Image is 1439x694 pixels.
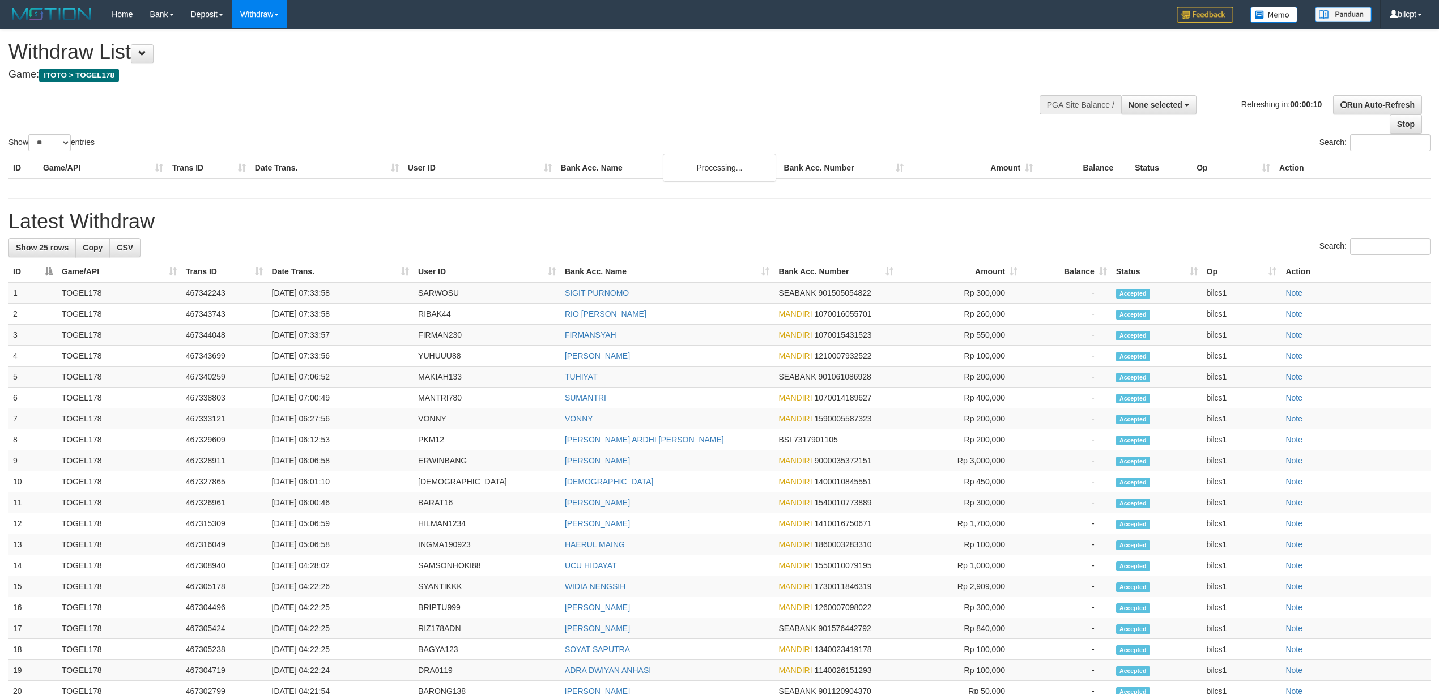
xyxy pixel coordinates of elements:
[1333,95,1422,114] a: Run Auto-Refresh
[778,540,812,549] span: MANDIRI
[1285,414,1302,423] a: Note
[1116,624,1150,634] span: Accepted
[414,261,560,282] th: User ID: activate to sort column ascending
[8,513,57,534] td: 12
[1116,331,1150,340] span: Accepted
[818,288,871,297] span: Copy 901505054822 to clipboard
[1116,582,1150,592] span: Accepted
[39,157,168,178] th: Game/API
[1116,561,1150,571] span: Accepted
[267,282,414,304] td: [DATE] 07:33:58
[898,576,1022,597] td: Rp 2,909,000
[898,639,1022,660] td: Rp 100,000
[1116,352,1150,361] span: Accepted
[83,243,103,252] span: Copy
[814,414,871,423] span: Copy 1590005587323 to clipboard
[565,330,616,339] a: FIRMANSYAH
[181,555,267,576] td: 467308940
[1022,534,1112,555] td: -
[57,429,181,450] td: TOGEL178
[1250,7,1298,23] img: Button%20Memo.svg
[814,540,871,549] span: Copy 1860003283310 to clipboard
[1022,513,1112,534] td: -
[1285,561,1302,570] a: Note
[181,618,267,639] td: 467305424
[1285,393,1302,402] a: Note
[1285,603,1302,612] a: Note
[1116,520,1150,529] span: Accepted
[1275,157,1431,178] th: Action
[1202,639,1282,660] td: bilcs1
[814,351,871,360] span: Copy 1210007932522 to clipboard
[1116,436,1150,445] span: Accepted
[267,639,414,660] td: [DATE] 04:22:25
[565,351,630,360] a: [PERSON_NAME]
[1350,238,1431,255] input: Search:
[267,429,414,450] td: [DATE] 06:12:53
[414,534,560,555] td: INGMA190923
[57,304,181,325] td: TOGEL178
[818,624,871,633] span: Copy 901576442792 to clipboard
[898,513,1022,534] td: Rp 1,700,000
[898,367,1022,388] td: Rp 200,000
[1319,134,1431,151] label: Search:
[814,393,871,402] span: Copy 1070014189627 to clipboard
[8,69,948,80] h4: Game:
[565,393,606,402] a: SUMANTRI
[794,435,838,444] span: Copy 7317901105 to clipboard
[898,346,1022,367] td: Rp 100,000
[8,238,76,257] a: Show 25 rows
[1202,471,1282,492] td: bilcs1
[1285,645,1302,654] a: Note
[267,388,414,408] td: [DATE] 07:00:49
[267,576,414,597] td: [DATE] 04:22:26
[1202,261,1282,282] th: Op: activate to sort column ascending
[898,304,1022,325] td: Rp 260,000
[8,597,57,618] td: 16
[565,456,630,465] a: [PERSON_NAME]
[1112,261,1202,282] th: Status: activate to sort column ascending
[898,597,1022,618] td: Rp 300,000
[57,492,181,513] td: TOGEL178
[57,346,181,367] td: TOGEL178
[181,282,267,304] td: 467342243
[267,346,414,367] td: [DATE] 07:33:56
[1022,450,1112,471] td: -
[57,618,181,639] td: TOGEL178
[898,555,1022,576] td: Rp 1,000,000
[1315,7,1372,22] img: panduan.png
[267,555,414,576] td: [DATE] 04:28:02
[267,513,414,534] td: [DATE] 05:06:59
[57,576,181,597] td: TOGEL178
[565,477,654,486] a: [DEMOGRAPHIC_DATA]
[414,282,560,304] td: SARWOSU
[814,645,871,654] span: Copy 1340023419178 to clipboard
[1390,114,1422,134] a: Stop
[1202,388,1282,408] td: bilcs1
[57,261,181,282] th: Game/API: activate to sort column ascending
[267,471,414,492] td: [DATE] 06:01:10
[8,555,57,576] td: 14
[1116,310,1150,320] span: Accepted
[8,408,57,429] td: 7
[109,238,141,257] a: CSV
[898,660,1022,681] td: Rp 100,000
[57,450,181,471] td: TOGEL178
[1285,456,1302,465] a: Note
[8,492,57,513] td: 11
[181,597,267,618] td: 467304496
[774,261,898,282] th: Bank Acc. Number: activate to sort column ascending
[181,513,267,534] td: 467315309
[556,157,780,178] th: Bank Acc. Name
[57,639,181,660] td: TOGEL178
[8,134,95,151] label: Show entries
[8,346,57,367] td: 4
[168,157,250,178] th: Trans ID
[778,351,812,360] span: MANDIRI
[414,388,560,408] td: MANTRI780
[414,660,560,681] td: DRA0119
[1192,157,1275,178] th: Op
[267,325,414,346] td: [DATE] 07:33:57
[8,450,57,471] td: 9
[8,471,57,492] td: 10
